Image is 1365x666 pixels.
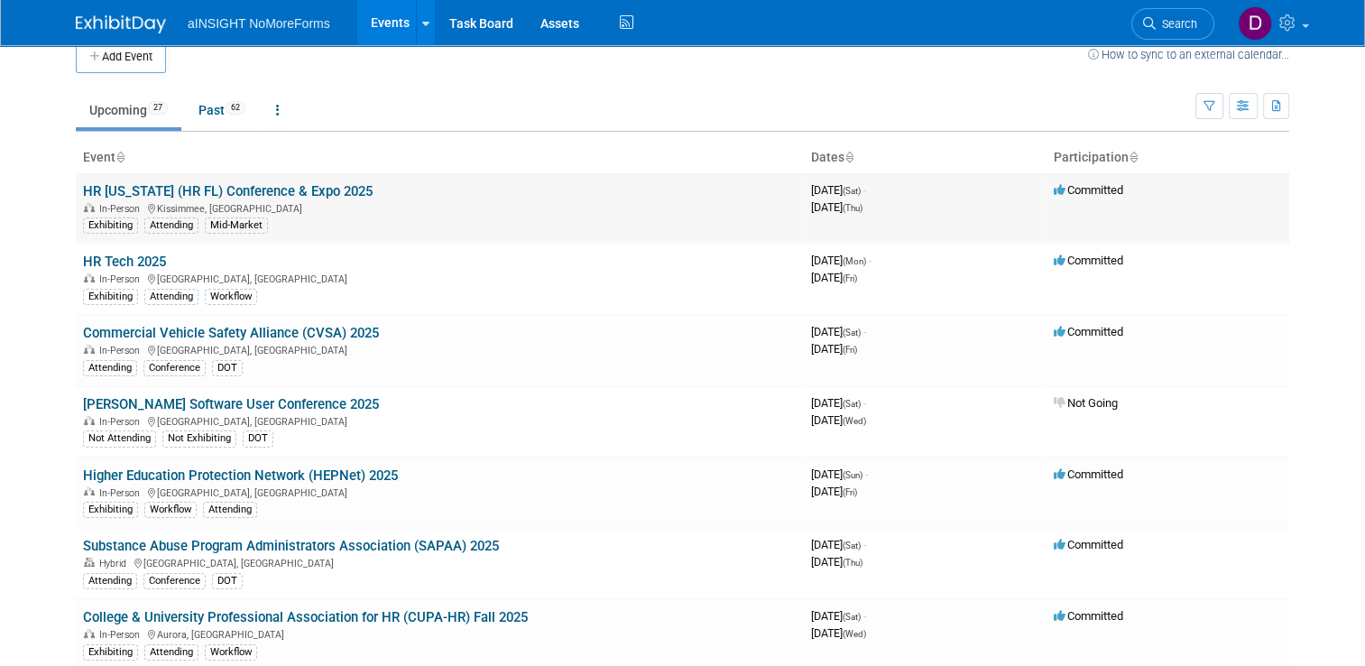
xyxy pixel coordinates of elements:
[811,538,866,551] span: [DATE]
[844,150,853,164] a: Sort by Start Date
[143,573,206,589] div: Conference
[843,470,862,480] span: (Sun)
[863,183,866,197] span: -
[811,254,872,267] span: [DATE]
[83,573,137,589] div: Attending
[144,644,198,661] div: Attending
[83,200,797,215] div: Kissimmee, [GEOGRAPHIC_DATA]
[148,101,168,115] span: 27
[83,254,166,270] a: HR Tech 2025
[99,629,145,641] span: In-Person
[226,101,245,115] span: 62
[188,16,330,31] span: aINSIGHT NoMoreForms
[83,217,138,234] div: Exhibiting
[83,644,138,661] div: Exhibiting
[205,644,257,661] div: Workflow
[83,289,138,305] div: Exhibiting
[843,416,866,426] span: (Wed)
[243,430,273,447] div: DOT
[843,487,857,497] span: (Fri)
[205,289,257,305] div: Workflow
[843,273,857,283] span: (Fri)
[843,186,861,196] span: (Sat)
[99,273,145,285] span: In-Person
[83,396,379,412] a: [PERSON_NAME] Software User Conference 2025
[83,502,138,518] div: Exhibiting
[84,273,95,282] img: In-Person Event
[83,626,797,641] div: Aurora, [GEOGRAPHIC_DATA]
[1131,8,1214,40] a: Search
[811,342,857,356] span: [DATE]
[1047,143,1289,173] th: Participation
[84,629,95,638] img: In-Person Event
[83,360,137,376] div: Attending
[1054,183,1123,197] span: Committed
[76,15,166,33] img: ExhibitDay
[212,360,243,376] div: DOT
[811,485,857,498] span: [DATE]
[185,93,259,127] a: Past62
[843,328,861,338] span: (Sat)
[1054,254,1123,267] span: Committed
[1054,325,1123,338] span: Committed
[83,413,797,428] div: [GEOGRAPHIC_DATA], [GEOGRAPHIC_DATA]
[863,396,866,410] span: -
[843,612,861,622] span: (Sat)
[1054,467,1123,481] span: Committed
[811,555,862,569] span: [DATE]
[83,467,398,484] a: Higher Education Protection Network (HEPNet) 2025
[1238,6,1272,41] img: Dae Kim
[1054,609,1123,623] span: Committed
[863,325,866,338] span: -
[84,558,95,567] img: Hybrid Event
[1129,150,1138,164] a: Sort by Participation Type
[811,325,866,338] span: [DATE]
[99,203,145,215] span: In-Person
[83,555,797,569] div: [GEOGRAPHIC_DATA], [GEOGRAPHIC_DATA]
[843,256,866,266] span: (Mon)
[115,150,125,164] a: Sort by Event Name
[83,538,499,554] a: Substance Abuse Program Administrators Association (SAPAA) 2025
[83,271,797,285] div: [GEOGRAPHIC_DATA], [GEOGRAPHIC_DATA]
[84,203,95,212] img: In-Person Event
[144,289,198,305] div: Attending
[811,200,862,214] span: [DATE]
[863,538,866,551] span: -
[843,399,861,409] span: (Sat)
[811,183,866,197] span: [DATE]
[83,325,379,341] a: Commercial Vehicle Safety Alliance (CVSA) 2025
[99,487,145,499] span: In-Person
[76,93,181,127] a: Upcoming27
[811,467,868,481] span: [DATE]
[84,487,95,496] img: In-Person Event
[99,558,132,569] span: Hybrid
[83,342,797,356] div: [GEOGRAPHIC_DATA], [GEOGRAPHIC_DATA]
[83,485,797,499] div: [GEOGRAPHIC_DATA], [GEOGRAPHIC_DATA]
[143,360,206,376] div: Conference
[869,254,872,267] span: -
[811,626,866,640] span: [DATE]
[76,41,166,73] button: Add Event
[1054,396,1118,410] span: Not Going
[1156,17,1197,31] span: Search
[843,541,861,550] span: (Sat)
[162,430,236,447] div: Not Exhibiting
[83,430,156,447] div: Not Attending
[843,345,857,355] span: (Fri)
[811,396,866,410] span: [DATE]
[804,143,1047,173] th: Dates
[1088,48,1289,61] a: How to sync to an external calendar...
[144,502,197,518] div: Workflow
[99,416,145,428] span: In-Person
[811,271,857,284] span: [DATE]
[865,467,868,481] span: -
[843,558,862,568] span: (Thu)
[1054,538,1123,551] span: Committed
[843,629,866,639] span: (Wed)
[811,413,866,427] span: [DATE]
[212,573,243,589] div: DOT
[83,609,528,625] a: College & University Professional Association for HR (CUPA-HR) Fall 2025
[84,416,95,425] img: In-Person Event
[83,183,373,199] a: HR [US_STATE] (HR FL) Conference & Expo 2025
[84,345,95,354] img: In-Person Event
